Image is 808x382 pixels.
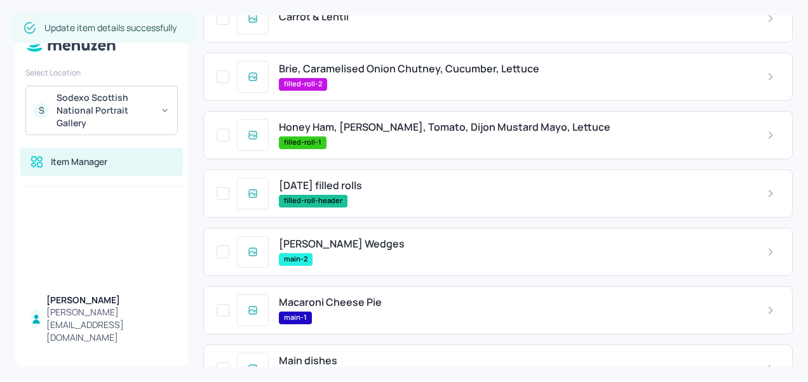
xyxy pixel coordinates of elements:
div: Select Location [25,67,178,78]
div: Item Manager [51,155,107,168]
span: filled-roll-2 [279,79,327,89]
div: [PERSON_NAME][EMAIL_ADDRESS][DOMAIN_NAME] [46,306,173,344]
div: Update item details successfully [44,16,177,39]
span: Honey Ham, [PERSON_NAME], Tomato, Dijon Mustard Mayo, Lettuce [279,121,610,133]
span: [PERSON_NAME] Wedges [279,238,405,250]
span: filled-roll-1 [279,137,327,148]
span: Brie, Caramelised Onion Chutney, Cucumber, Lettuce [279,63,539,75]
span: main-1 [279,312,312,323]
span: Carrot & Lentil [279,11,349,23]
span: Macaroni Cheese Pie [279,296,382,308]
span: [DATE] filled rolls [279,180,362,192]
span: main-2 [279,254,313,265]
div: [PERSON_NAME] [46,294,173,306]
span: filled-roll-header [279,195,347,206]
div: S [34,103,49,118]
span: Main dishes [279,355,337,367]
div: Sodexo Scottish National Portrait Gallery [57,91,152,129]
